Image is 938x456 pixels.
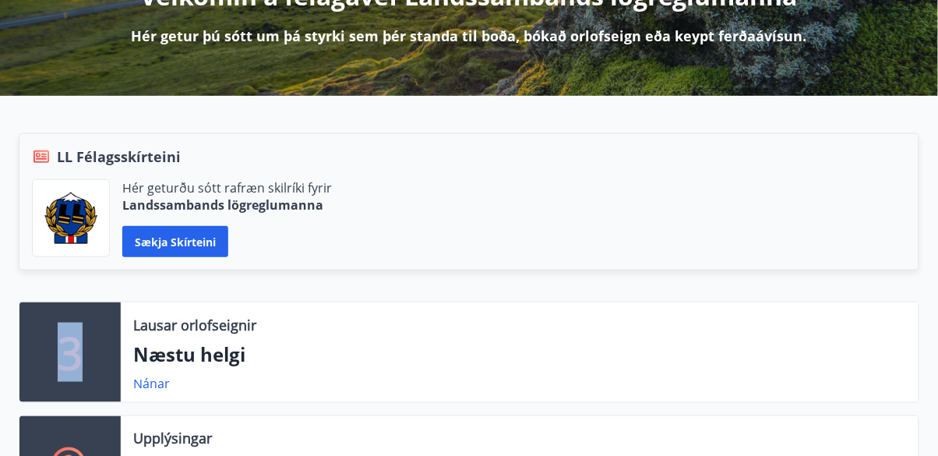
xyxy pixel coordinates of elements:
[57,147,181,167] span: LL Félagsskírteini
[122,179,332,196] p: Hér geturðu sótt rafræn skilríki fyrir
[133,429,212,449] p: Upplýsingar
[132,26,807,46] p: Hér getur þú sótt um þá styrki sem þér standa til boða, bókað orlofseign eða keypt ferðaávísun.
[133,375,170,392] a: Nánar
[133,315,256,335] p: Lausar orlofseignir
[58,323,83,382] p: 3
[122,226,228,257] button: Sækja skírteini
[44,193,97,244] img: 1cqKbADZNYZ4wXUG0EC2JmCwhQh0Y6EN22Kw4FTY.png
[122,196,332,214] p: Landssambands lögreglumanna
[133,341,906,368] p: Næstu helgi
